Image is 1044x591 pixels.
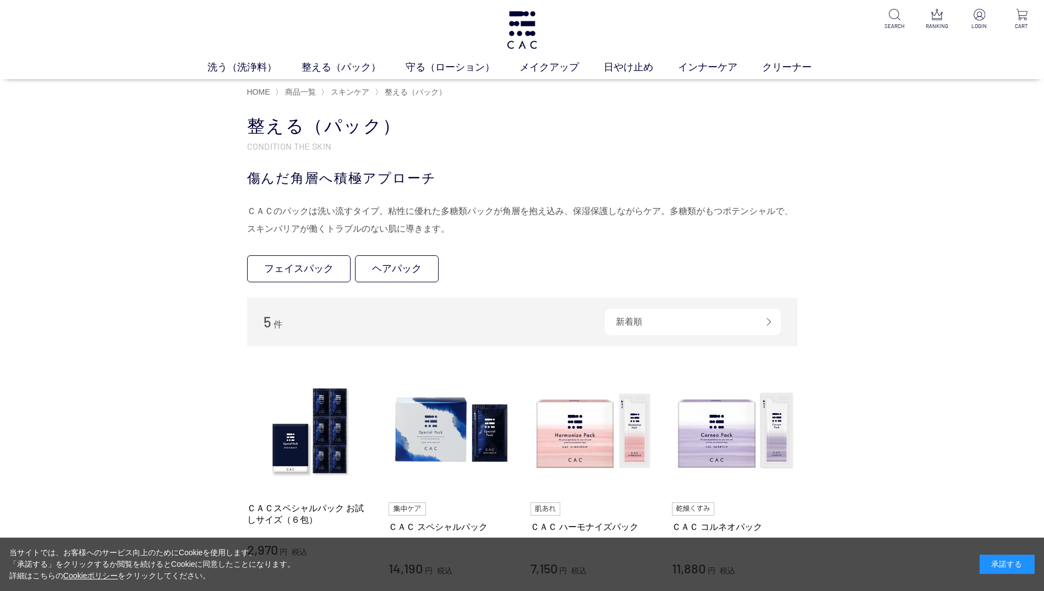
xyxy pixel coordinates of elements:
li: 〉 [321,87,372,97]
span: 件 [274,320,282,329]
a: ＣＡＣスペシャルパック お試しサイズ（６包） [247,502,373,526]
a: 商品一覧 [283,87,316,96]
a: ＣＡＣ スペシャルパック [389,521,514,533]
img: logo [505,11,539,49]
a: CART [1008,9,1035,30]
div: 新着順 [605,309,781,335]
a: ＣＡＣ コルネオパック [672,521,797,533]
a: ヘアパック [355,255,439,282]
img: ＣＡＣスペシャルパック お試しサイズ（６包） [247,368,373,494]
span: 整える（パック） [385,87,446,96]
a: 整える（パック） [382,87,446,96]
p: CART [1008,22,1035,30]
a: RANKING [923,9,950,30]
img: 集中ケア [389,502,426,516]
a: メイクアップ [520,60,604,75]
h1: 整える（パック） [247,114,797,138]
img: ＣＡＣ スペシャルパック [389,368,514,494]
a: ＣＡＣ ハーモナイズパック [531,521,656,533]
a: LOGIN [966,9,993,30]
a: スキンケア [329,87,369,96]
div: 承諾する [980,555,1035,574]
div: 当サイトでは、お客様へのサービス向上のためにCookieを使用します。 「承諾する」をクリックするか閲覧を続けるとCookieに同意したことになります。 詳細はこちらの をクリックしてください。 [9,547,296,582]
img: 乾燥くすみ [672,502,714,516]
a: SEARCH [881,9,908,30]
a: 守る（ローション） [406,60,520,75]
img: ＣＡＣ ハーモナイズパック [531,368,656,494]
a: フェイスパック [247,255,351,282]
span: スキンケア [331,87,369,96]
a: HOME [247,87,270,96]
a: 洗う（洗浄料） [207,60,302,75]
a: インナーケア [678,60,762,75]
li: 〉 [275,87,319,97]
div: ＣＡＣのパックは洗い流すタイプ。粘性に優れた多糖類パックが角層を抱え込み、保湿保護しながらケア。多糖類がもつポテンシャルで、スキンバリアが働くトラブルのない肌に導きます。 [247,203,797,238]
p: LOGIN [966,22,993,30]
a: 整える（パック） [302,60,406,75]
span: 商品一覧 [285,87,316,96]
p: RANKING [923,22,950,30]
a: 日やけ止め [604,60,678,75]
img: ＣＡＣ コルネオパック [672,368,797,494]
div: 傷んだ角層へ積極アプローチ [247,168,797,188]
p: SEARCH [881,22,908,30]
li: 〉 [375,87,449,97]
span: 5 [264,313,271,330]
p: CONDITION THE SKIN [247,140,797,152]
img: 肌あれ [531,502,560,516]
a: Cookieポリシー [63,571,118,580]
a: クリーナー [762,60,837,75]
